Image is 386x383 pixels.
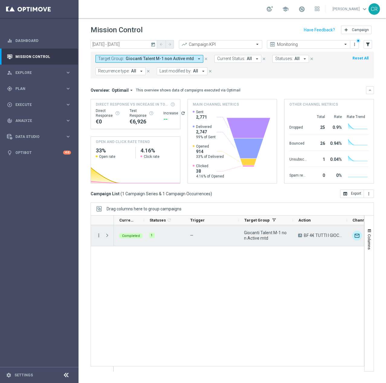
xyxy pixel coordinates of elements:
[204,57,208,61] i: close
[196,154,224,159] span: 33% of Delivered
[65,86,71,91] i: keyboard_arrow_right
[7,70,12,75] i: person_search
[196,110,207,114] span: Sent
[15,33,71,49] a: Dashboard
[366,86,374,94] button: keyboard_arrow_down
[196,174,224,179] span: 4.16% of Opened
[211,191,212,196] span: )
[196,114,207,120] span: 2,771
[7,134,71,139] button: Data Studio keyboard_arrow_right
[352,55,369,62] button: Reset All
[163,116,185,123] div: --
[7,49,71,65] div: Mission Control
[261,56,267,62] button: close
[149,233,155,238] div: 1
[7,102,65,107] div: Execute
[7,118,71,123] button: track_changes Analyze keyboard_arrow_right
[289,102,338,107] h4: Other channel metrics
[107,206,182,211] div: Row Groups
[122,234,140,238] span: Completed
[110,88,136,93] button: Optimail arrow_drop_down
[208,69,212,73] i: close
[262,57,266,61] i: close
[347,114,369,119] div: Rate Trend
[15,49,71,65] a: Mission Control
[126,56,194,61] span: Giocanti Talent M-1 non Active mtd
[91,191,212,196] h3: Campaign List
[7,70,71,75] button: person_search Explore keyboard_arrow_right
[119,233,143,238] colored-tag: Completed
[15,145,63,161] a: Optibot
[15,103,65,107] span: Execute
[304,233,342,238] span: BF 4€ TUTTI I GIOCHI QeL2
[356,39,360,43] div: There are unsaved changes
[244,230,288,241] span: Giocanti Talent M-1 non Active mtd
[151,42,156,47] i: today
[7,86,71,91] button: gps_fixed Plan keyboard_arrow_right
[302,56,307,62] i: arrow_drop_down
[7,86,65,91] div: Plan
[366,191,371,196] i: more_vert
[196,164,224,168] span: Clicked
[7,150,71,155] button: lightbulb Optibot +10
[367,234,372,250] span: Columns
[166,40,174,49] button: arrow_forward
[7,54,71,59] button: Mission Control
[119,218,134,222] span: Current Status
[139,69,144,74] i: arrow_drop_down
[310,57,314,61] i: close
[144,154,159,159] span: Click rate
[340,190,364,198] button: open_in_browser Export
[168,42,172,46] i: arrow_forward
[65,134,71,139] i: keyboard_arrow_right
[289,138,307,148] div: Bounced
[275,56,293,61] span: Statuses:
[309,170,325,180] div: 0
[112,88,129,93] span: Optimail
[98,69,130,74] span: Recurrence type:
[95,55,203,63] button: Target Group: Giocanti Talent M-1 non Active mtd arrow_drop_down
[7,102,71,107] div: play_circle_outline Execute keyboard_arrow_right
[7,86,12,91] i: gps_fixed
[247,56,252,61] span: All
[193,102,239,107] h4: Main channel metrics
[179,40,262,49] ng-select: Campaign KPI
[190,233,193,238] span: —
[14,373,33,377] a: Settings
[289,122,307,132] div: Dropped
[98,56,124,61] span: Target Group:
[269,41,275,47] i: preview
[15,87,65,91] span: Plan
[298,218,311,222] span: Action
[217,56,245,61] span: Current Status:
[327,114,342,119] div: Rate
[298,234,302,237] span: A
[368,88,372,92] i: keyboard_arrow_down
[267,40,350,49] ng-select: Monitoring
[327,138,342,148] div: 0.94%
[166,217,172,223] span: Calculate column
[95,67,146,75] button: Recurrence type: All arrow_drop_down
[129,88,134,93] i: arrow_drop_down
[96,118,120,125] div: €0
[159,42,163,46] i: arrow_back
[15,71,65,75] span: Explore
[327,154,342,164] div: 0.04%
[140,147,175,154] h2: 4.16%
[122,191,211,196] span: 1 Campaign Series & 1 Campaign Occurrences
[203,56,209,62] button: close
[207,68,213,75] button: close
[107,206,182,211] span: Drag columns here to group campaigns
[159,69,191,74] span: Last modified by:
[361,6,368,12] span: keyboard_arrow_down
[341,26,372,34] button: add Campaign
[96,147,130,154] h2: 33%
[343,191,348,196] i: open_in_browser
[364,40,372,49] button: filter_alt
[327,170,342,180] div: 0%
[352,231,362,241] img: Optimail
